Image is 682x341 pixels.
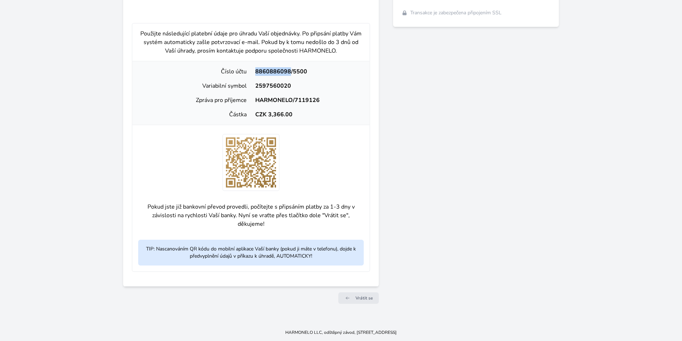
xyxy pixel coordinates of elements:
img: wAT7AB9dQwqyDD3tNLESHDwM+4lxo+bTRAoj+PxbI5OWdaGFfAAAAAElFTkSuQmCC [222,134,280,191]
div: Číslo účtu [138,67,251,76]
div: HARMONELO/7119126 [251,96,364,104]
div: Variabilní symbol [138,82,251,90]
div: 8860886098/5500 [251,67,364,76]
p: Pokud jste již bankovní převod provedli, počítejte s připsáním platby za 1-3 dny v závislosti na ... [138,197,364,234]
span: Vrátit se [355,295,373,301]
div: 2597560020 [251,82,364,90]
a: Vrátit se [338,292,379,304]
span: Transakce je zabezpečena připojením SSL [410,9,502,16]
p: TIP: Nascanováním QR kódu do mobilní aplikace Vaší banky (pokud ji máte v telefonu), dojde k před... [138,240,364,266]
div: Částka [138,110,251,119]
p: Použijte následující platební údaje pro úhradu Vaší objednávky. Po připsání platby Vám systém aut... [138,29,364,55]
div: CZK 3,366.00 [251,110,364,119]
div: Zpráva pro příjemce [138,96,251,104]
